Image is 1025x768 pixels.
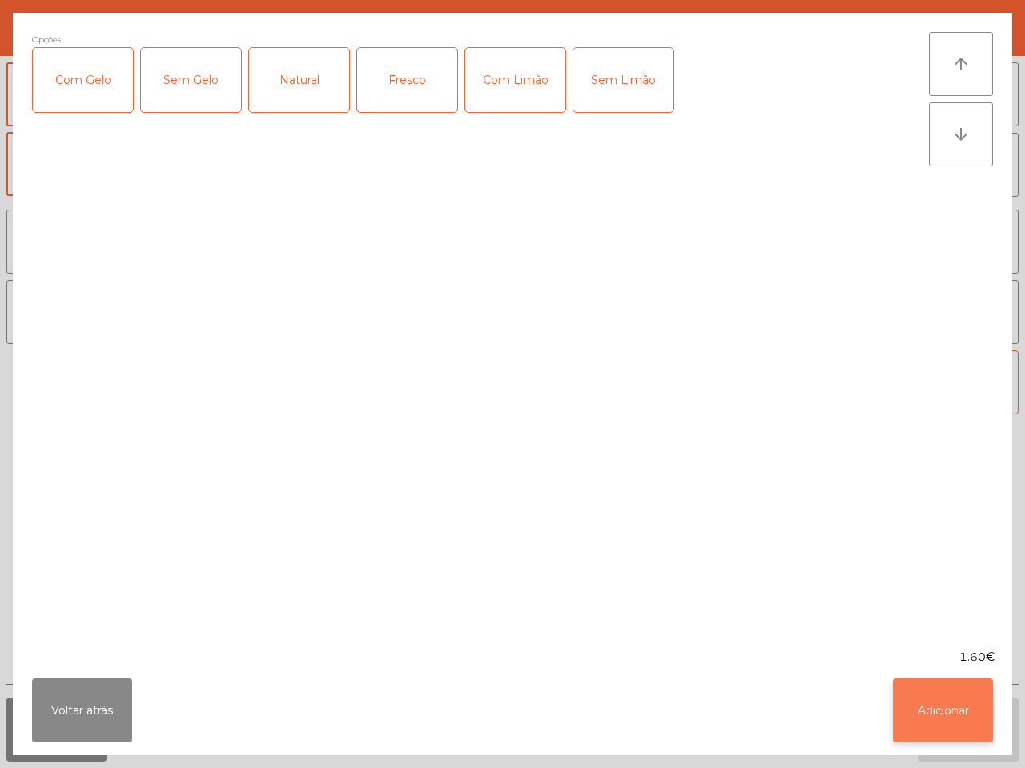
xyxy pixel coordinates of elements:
i: arrow_upward [951,54,971,74]
div: Com Gelo [33,48,133,112]
i: arrow_downward [951,125,971,144]
button: Adicionar [893,678,993,742]
div: Sem Gelo [141,48,241,112]
button: arrow_downward [929,102,993,166]
button: Voltar atrás [32,678,132,742]
button: arrow_upward [929,32,993,96]
div: Sem Limão [573,48,673,112]
div: 1.60€ [13,649,1012,666]
div: Fresco [357,48,457,112]
span: Opções [32,32,61,47]
div: Natural [249,48,349,112]
div: Com Limão [465,48,565,112]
